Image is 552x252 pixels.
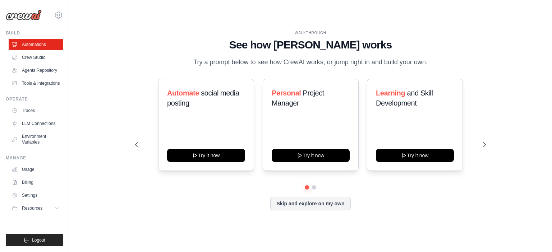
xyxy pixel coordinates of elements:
a: LLM Connections [9,118,63,129]
div: Operate [6,96,63,102]
a: Billing [9,177,63,188]
a: Traces [9,105,63,116]
a: Usage [9,164,63,175]
a: Environment Variables [9,131,63,148]
iframe: Chat Widget [516,218,552,252]
a: Tools & Integrations [9,78,63,89]
p: Try a prompt below to see how CrewAI works, or jump right in and build your own. [190,57,431,67]
a: Automations [9,39,63,50]
button: Resources [9,202,63,214]
a: Crew Studio [9,52,63,63]
span: Automate [167,89,199,97]
button: Skip and explore on my own [270,197,350,210]
button: Try it now [167,149,245,162]
button: Try it now [376,149,454,162]
button: Try it now [272,149,350,162]
h1: See how [PERSON_NAME] works [135,38,486,51]
span: Logout [32,237,45,243]
span: social media posting [167,89,239,107]
a: Settings [9,190,63,201]
img: Logo [6,10,42,20]
div: Build [6,30,63,36]
a: Agents Repository [9,65,63,76]
span: Learning [376,89,405,97]
button: Logout [6,234,63,246]
div: WALKTHROUGH [135,30,486,36]
div: Manage [6,155,63,161]
span: Personal [272,89,301,97]
span: Project Manager [272,89,324,107]
span: Resources [22,205,42,211]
